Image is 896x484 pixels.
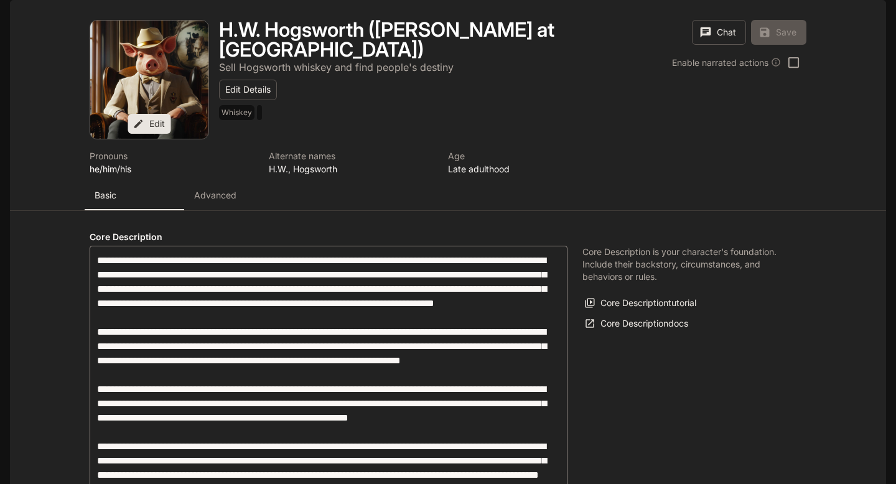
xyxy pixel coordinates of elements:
a: Core Descriptiondocs [582,314,691,334]
p: Basic [95,189,116,202]
button: Open character avatar dialog [90,21,208,139]
button: Edit Details [219,80,277,100]
span: Whiskey [219,105,257,120]
p: Core Description is your character's foundation. Include their backstory, circumstances, and beha... [582,246,791,283]
button: Chat [692,20,746,45]
p: Pronouns [90,149,254,162]
p: Whiskey [222,108,252,118]
button: Open character details dialog [219,105,264,125]
button: Open character details dialog [269,149,433,175]
button: open drawer [9,6,32,29]
div: Enable narrated actions [672,56,781,69]
h4: Core Description [90,231,567,243]
p: Advanced [194,189,236,202]
p: Late adulthood [448,162,612,175]
p: he/him/his [90,162,254,175]
button: Open character details dialog [448,149,612,175]
button: Open character details dialog [219,60,454,75]
button: Open character details dialog [90,149,254,175]
button: Edit [128,114,171,134]
button: Open character details dialog [219,20,558,60]
p: Age [448,149,612,162]
p: Alternate names [269,149,433,162]
p: Sell Hogsworth whiskey and find people's destiny [219,61,454,73]
button: Core Descriptiontutorial [582,293,699,314]
p: H.W., Hogsworth [269,162,433,175]
div: Avatar image [90,21,208,139]
h1: H.W. Hogsworth ([PERSON_NAME] at [GEOGRAPHIC_DATA]) [219,17,554,62]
